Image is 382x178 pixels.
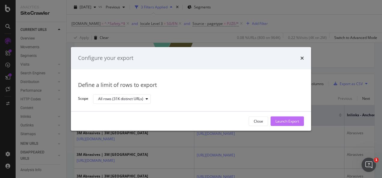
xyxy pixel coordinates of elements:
[93,94,151,104] button: All rows (31K distinct URLs)
[78,81,304,89] div: Define a limit of rows to export
[249,117,268,126] button: Close
[78,96,88,103] label: Scope
[254,119,263,124] div: Close
[362,158,376,172] iframe: Intercom live chat
[275,119,299,124] div: Launch Export
[271,117,304,126] button: Launch Export
[98,97,143,101] div: All rows (31K distinct URLs)
[374,158,379,162] span: 1
[71,47,311,131] div: modal
[78,54,133,62] div: Configure your export
[300,54,304,62] div: times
